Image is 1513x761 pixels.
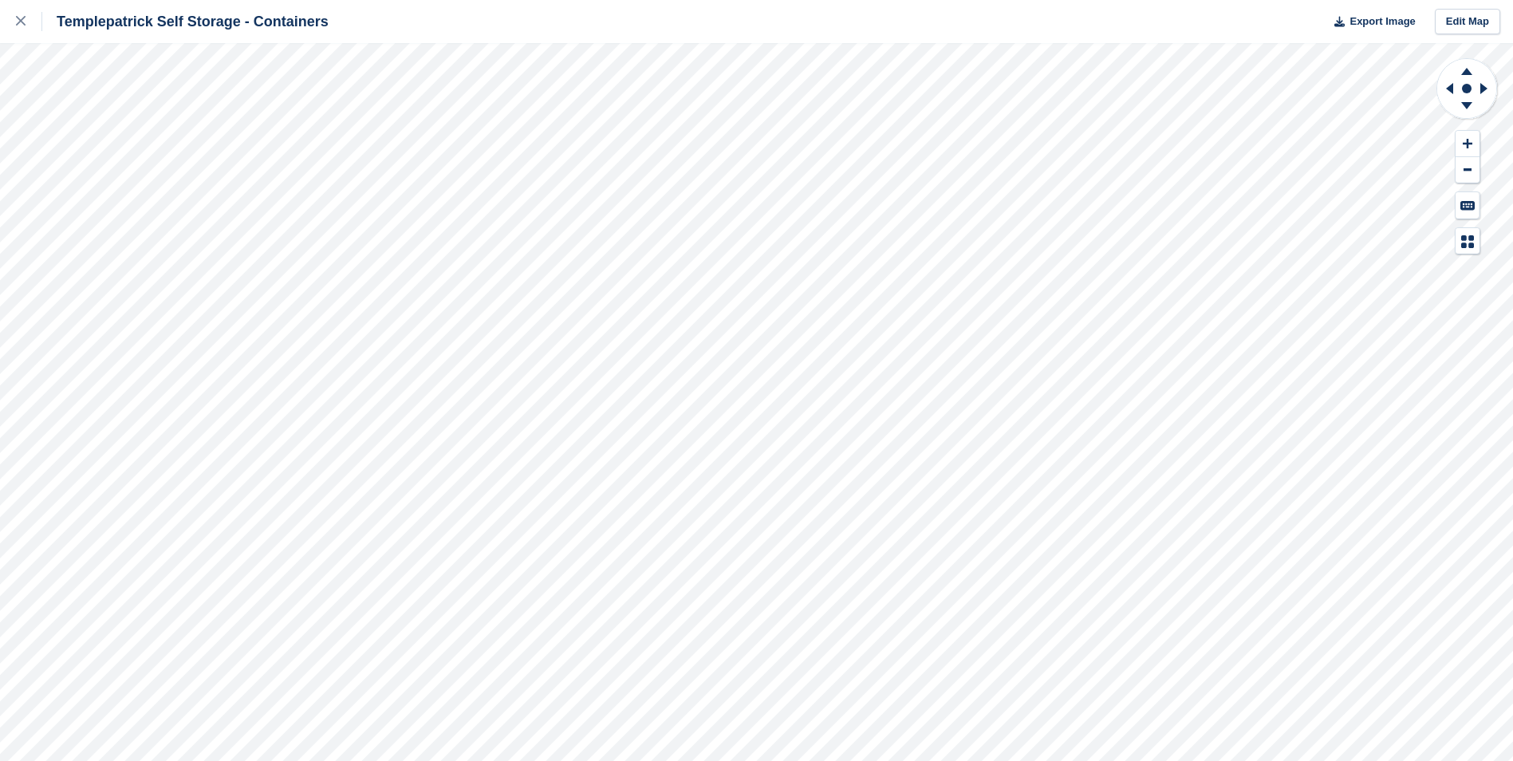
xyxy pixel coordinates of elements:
[1456,157,1480,183] button: Zoom Out
[42,12,329,31] div: Templepatrick Self Storage - Containers
[1349,14,1415,30] span: Export Image
[1325,9,1416,35] button: Export Image
[1456,228,1480,254] button: Map Legend
[1456,131,1480,157] button: Zoom In
[1456,192,1480,219] button: Keyboard Shortcuts
[1435,9,1500,35] a: Edit Map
